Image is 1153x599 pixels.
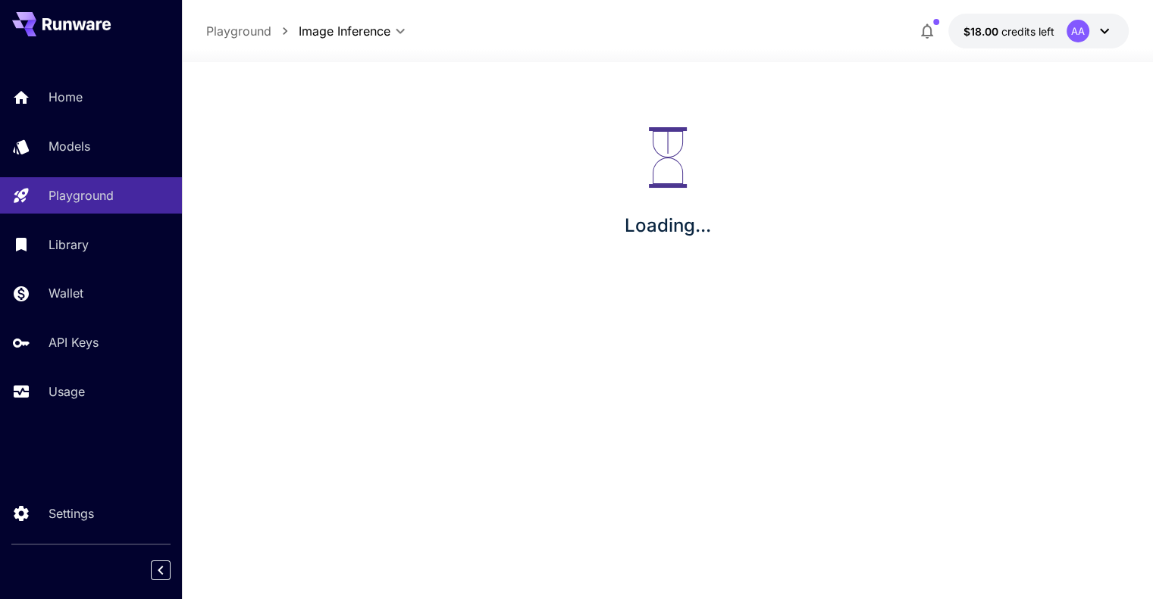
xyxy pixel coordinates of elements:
[1001,25,1054,38] span: credits left
[963,23,1054,39] div: $17.998
[206,22,299,40] nav: breadcrumb
[162,557,182,584] div: Collapse sidebar
[963,25,1001,38] span: $18.00
[49,186,114,204] p: Playground
[49,88,83,106] p: Home
[49,137,90,155] p: Models
[49,504,94,523] p: Settings
[49,236,89,254] p: Library
[948,14,1129,48] button: $17.998AA
[206,22,271,40] a: Playground
[49,284,83,302] p: Wallet
[49,382,85,401] p: Usage
[625,212,711,239] p: Loading...
[49,333,99,351] p: API Keys
[151,560,171,580] button: Collapse sidebar
[299,22,390,40] span: Image Inference
[1067,20,1089,42] div: AA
